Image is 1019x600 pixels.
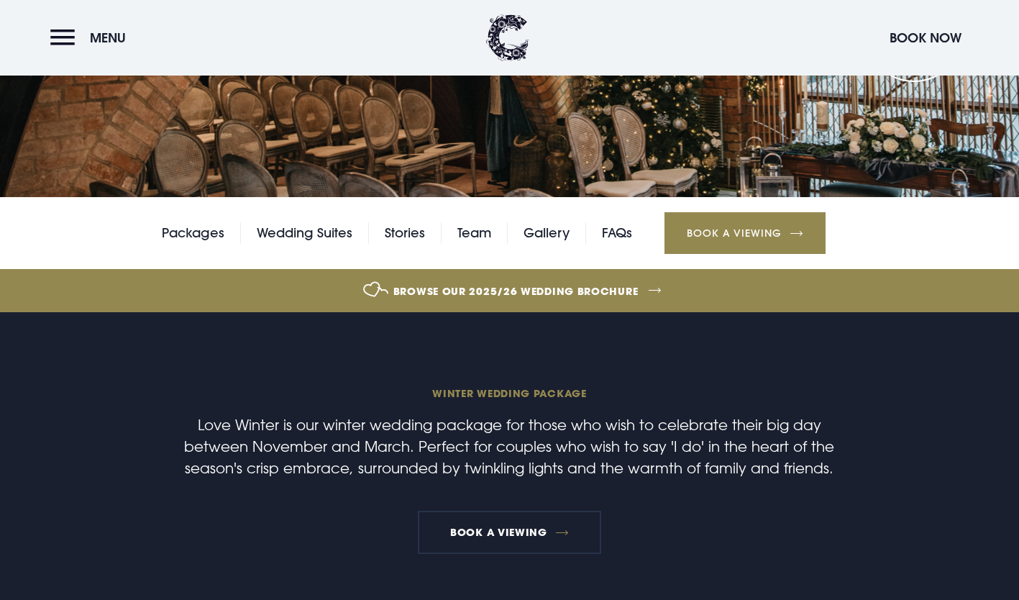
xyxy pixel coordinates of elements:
[167,414,851,478] p: Love Winter is our winter wedding package for those who wish to celebrate their big day between N...
[418,511,602,554] a: Book a Viewing
[486,14,529,61] img: Clandeboye Lodge
[162,222,224,244] a: Packages
[602,222,632,244] a: FAQs
[664,212,826,254] a: Book a Viewing
[90,29,126,46] span: Menu
[50,22,133,53] button: Menu
[882,22,969,53] button: Book Now
[524,222,570,244] a: Gallery
[167,386,851,400] span: Winter wedding package
[257,222,352,244] a: Wedding Suites
[457,222,491,244] a: Team
[385,222,425,244] a: Stories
